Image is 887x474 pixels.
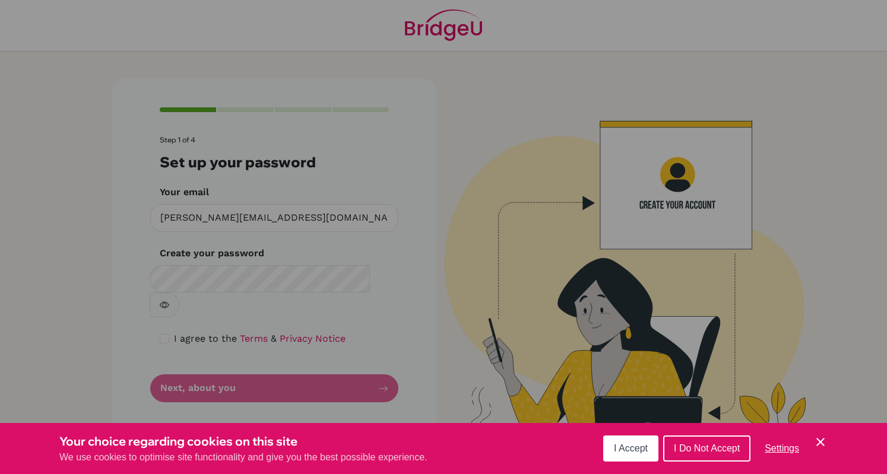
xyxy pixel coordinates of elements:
span: Settings [765,443,799,453]
button: I Accept [603,435,658,462]
span: I Do Not Accept [674,443,740,453]
button: I Do Not Accept [663,435,750,462]
span: Ajuda [26,8,56,19]
h3: Your choice regarding cookies on this site [59,432,427,450]
span: I Accept [614,443,648,453]
button: Save and close [813,435,828,449]
p: We use cookies to optimise site functionality and give you the best possible experience. [59,450,427,465]
button: Settings [755,437,809,460]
